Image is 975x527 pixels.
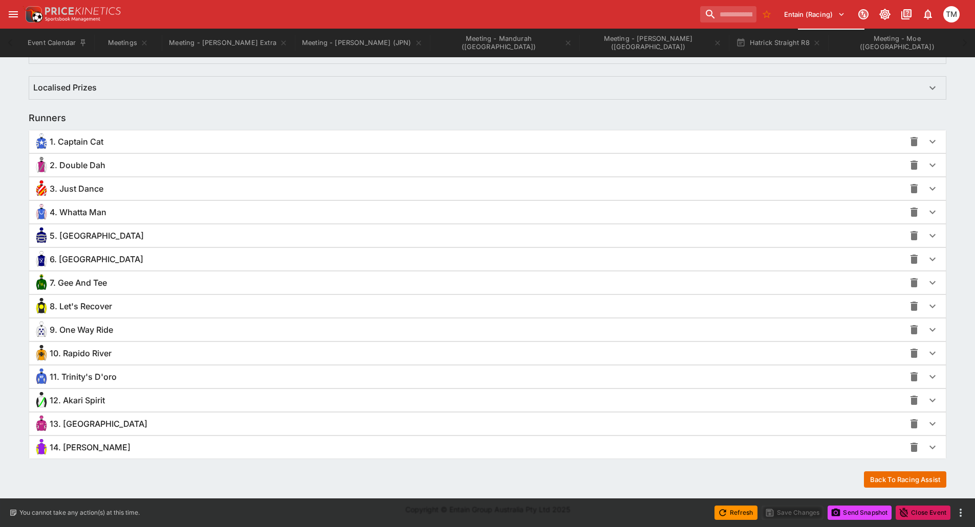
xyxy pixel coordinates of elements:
[919,5,937,24] button: Notifications
[955,507,967,519] button: more
[50,184,103,194] span: 3. Just Dance
[23,4,43,25] img: PriceKinetics Logo
[45,7,121,15] img: PriceKinetics
[29,112,66,124] h5: Runners
[95,29,161,57] button: Meetings
[50,254,143,265] span: 6. [GEOGRAPHIC_DATA]
[943,6,960,22] div: Tristan Matheson
[21,29,93,57] button: Event Calendar
[854,5,873,24] button: Connected to PK
[759,6,775,22] button: No Bookmarks
[33,392,50,408] img: akari-spirit_64x64.png
[33,157,50,173] img: double-dah_64x64.png
[33,82,97,93] h6: Localised Prizes
[50,231,144,241] span: 5. [GEOGRAPHIC_DATA]
[50,325,113,335] span: 9. One Way Ride
[864,471,946,488] button: Back To Racing Assist
[163,29,294,57] button: Meeting - Addington Extra
[940,3,963,26] button: Tristan Matheson
[33,298,50,314] img: let-s-recover_64x64.png
[730,29,827,57] button: Hatrick Straight R8
[50,278,107,288] span: 7. Gee And Tee
[876,5,894,24] button: Toggle light/dark mode
[50,419,147,429] span: 13. [GEOGRAPHIC_DATA]
[50,160,105,171] span: 2. Double Dah
[33,345,50,361] img: rapido-river_64x64.png
[4,5,23,24] button: open drawer
[896,506,950,520] button: Close Event
[897,5,916,24] button: Documentation
[431,29,578,57] button: Meeting - Mandurah (AUS)
[50,136,103,147] span: 1. Captain Cat
[33,133,50,150] img: captain-cat_64x64.png
[50,207,106,218] span: 4. Whatta Man
[700,6,756,22] input: search
[45,17,100,21] img: Sportsbook Management
[50,442,131,453] span: 14. [PERSON_NAME]
[50,372,117,382] span: 11. Trinity's D'oro
[33,204,50,220] img: whatta-man_64x64.png
[714,506,757,520] button: Refresh
[50,395,105,406] span: 12. Akari Spirit
[296,29,429,57] button: Meeting - Urawa (JPN)
[33,369,50,385] img: trinity-s-d-oro_64x64.png
[33,416,50,432] img: sirgeeo_64x64.png
[50,348,112,359] span: 10. Rapido River
[19,508,140,517] p: You cannot take any action(s) at this time.
[33,251,50,267] img: eaglefurther_64x64.png
[778,6,851,22] button: Select Tenant
[33,439,50,455] img: delta-moon_64x64.png
[50,301,112,312] span: 8. Let's Recover
[33,274,50,291] img: gee-and-tee_64x64.png
[33,227,50,244] img: zouthila_64x64.png
[33,322,50,338] img: one-way-ride_64x64.png
[580,29,728,57] button: Meeting - Hatrick Straight (NZ)
[33,180,50,197] img: just-dance_64x64.png
[828,506,892,520] button: Send Snapshot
